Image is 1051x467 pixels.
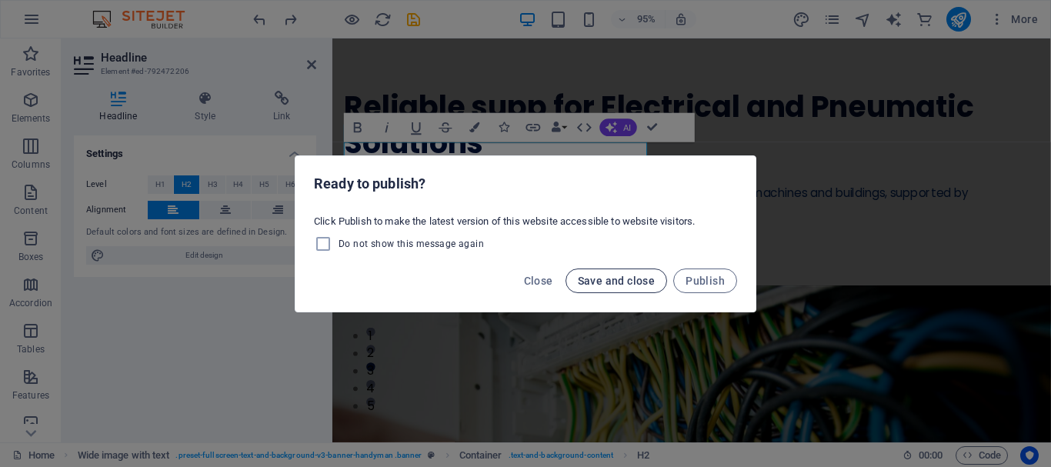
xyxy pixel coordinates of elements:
div: Click Publish to make the latest version of this website accessible to website visitors. [295,208,756,259]
button: Save and close [566,269,668,293]
span: Publish [686,275,725,287]
span: Do not show this message again [339,238,484,250]
h2: Reliable supp for Electrical and Pneumatic Solutions [12,54,687,130]
button: Publish [673,269,737,293]
span: Close [524,275,553,287]
button: Close [518,269,559,293]
span: Save and close [578,275,656,287]
h2: Ready to publish? [314,175,737,193]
